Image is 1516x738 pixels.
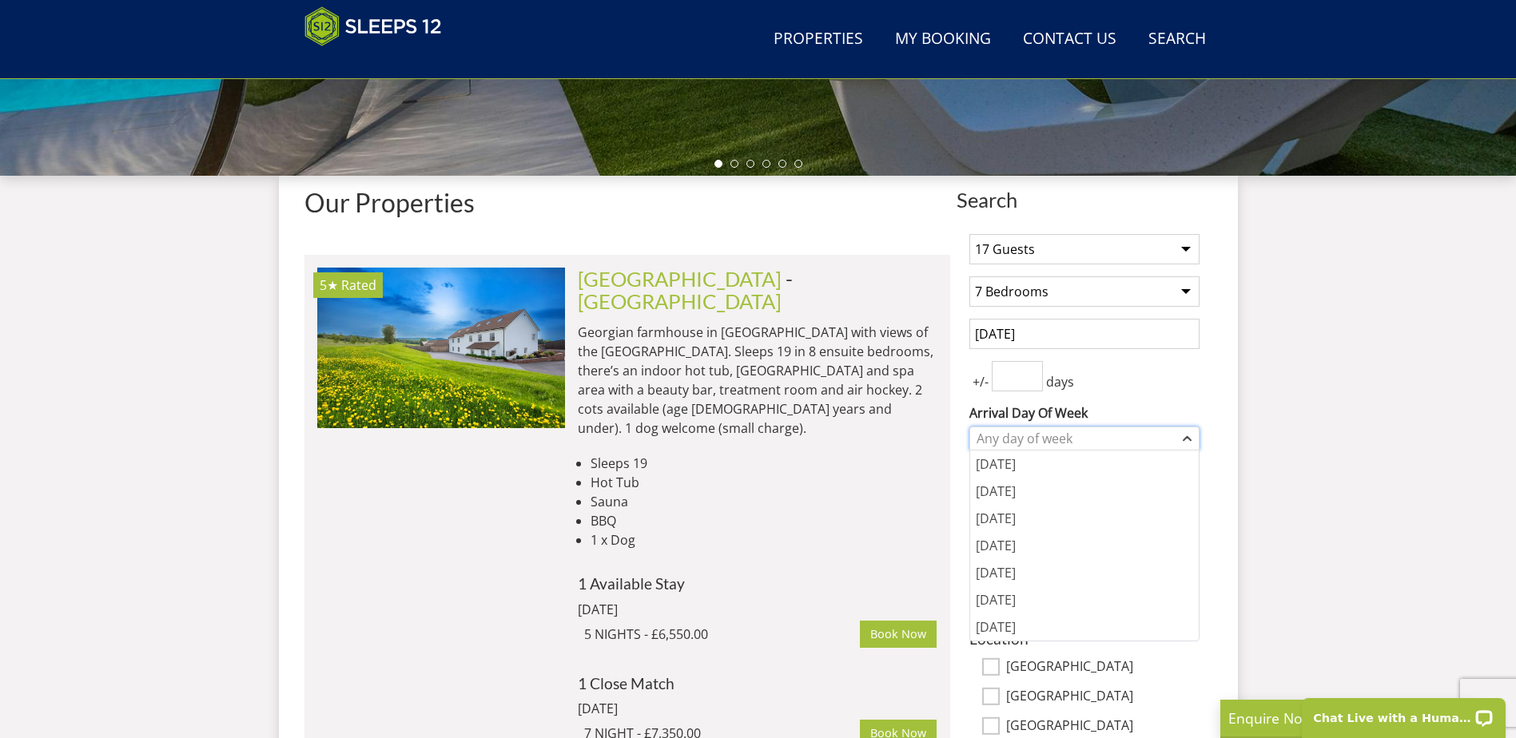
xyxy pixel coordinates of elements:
[578,323,937,438] p: Georgian farmhouse in [GEOGRAPHIC_DATA] with views of the [GEOGRAPHIC_DATA]. Sleeps 19 in 8 ensui...
[860,621,937,648] a: Book Now
[969,630,1200,647] h3: Location
[970,450,1199,478] div: [DATE]
[973,430,1180,447] div: Any day of week
[969,427,1200,450] div: Combobox
[584,625,861,644] div: 5 NIGHTS - £6,550.00
[304,6,442,46] img: Sleeps 12
[957,188,1212,211] span: Search
[578,267,793,313] span: -
[1043,372,1077,391] span: days
[1228,708,1468,728] p: Enquire Now
[970,559,1199,586] div: [DATE]
[969,319,1200,349] input: Arrival Date
[591,492,937,511] li: Sauna
[578,267,782,291] a: [GEOGRAPHIC_DATA]
[1006,659,1200,676] label: [GEOGRAPHIC_DATA]
[317,268,565,427] a: 5★ Rated
[591,454,937,473] li: Sleeps 19
[1006,688,1200,706] label: [GEOGRAPHIC_DATA]
[320,276,338,294] span: Inwood Farmhouse has a 5 star rating under the Quality in Tourism Scheme
[1006,718,1200,736] label: [GEOGRAPHIC_DATA]
[970,505,1199,532] div: [DATE]
[767,22,869,58] a: Properties
[578,289,782,313] a: [GEOGRAPHIC_DATA]
[578,675,937,692] h4: 1 Close Match
[296,56,464,69] iframe: Customer reviews powered by Trustpilot
[970,532,1199,559] div: [DATE]
[591,473,937,492] li: Hot Tub
[578,699,794,718] div: [DATE]
[970,586,1199,613] div: [DATE]
[1017,22,1123,58] a: Contact Us
[970,613,1199,641] div: [DATE]
[969,372,992,391] span: +/-
[341,276,376,294] span: Rated
[970,478,1199,505] div: [DATE]
[591,530,937,550] li: 1 x Dog
[1291,688,1516,738] iframe: LiveChat chat widget
[969,403,1200,423] label: Arrival Day Of Week
[317,268,565,427] img: inwood-farmhouse-somerset-accommodation-home-holiday-sleeps-22.original.jpg
[304,188,950,216] h1: Our Properties
[1142,22,1212,58] a: Search
[591,511,937,530] li: BBQ
[578,575,937,592] h4: 1 Available Stay
[578,600,794,619] div: [DATE]
[889,22,997,58] a: My Booking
